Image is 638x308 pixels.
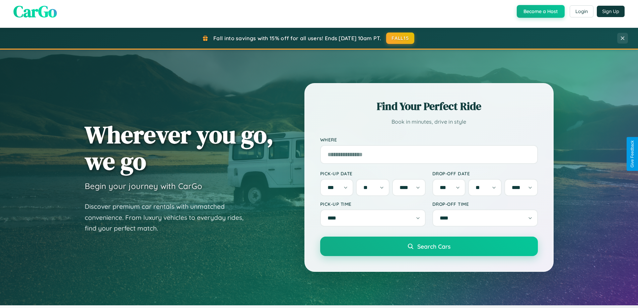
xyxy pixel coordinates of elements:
div: Give Feedback [630,140,635,168]
button: Search Cars [320,237,538,256]
h2: Find Your Perfect Ride [320,99,538,114]
p: Book in minutes, drive in style [320,117,538,127]
button: Login [570,5,593,17]
label: Where [320,137,538,142]
label: Pick-up Time [320,201,426,207]
label: Pick-up Date [320,171,426,176]
h3: Begin your journey with CarGo [85,181,202,191]
button: Sign Up [597,6,625,17]
span: Search Cars [417,243,450,250]
span: CarGo [13,0,57,22]
span: Fall into savings with 15% off for all users! Ends [DATE] 10am PT. [213,35,381,42]
h1: Wherever you go, we go [85,121,274,174]
button: FALL15 [386,33,414,44]
p: Discover premium car rentals with unmatched convenience. From luxury vehicles to everyday rides, ... [85,201,252,234]
label: Drop-off Date [432,171,538,176]
button: Become a Host [517,5,565,18]
label: Drop-off Time [432,201,538,207]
